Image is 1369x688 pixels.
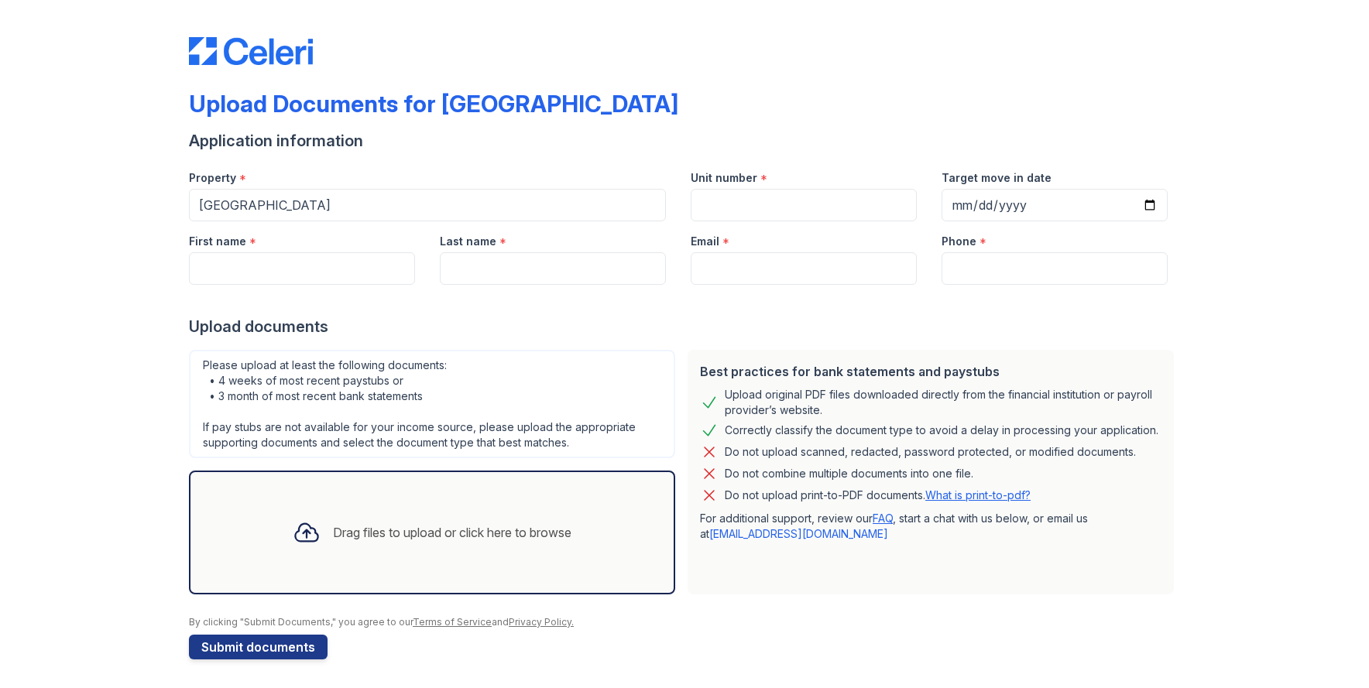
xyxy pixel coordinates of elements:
div: Best practices for bank statements and paystubs [700,362,1161,381]
label: Email [691,234,719,249]
label: Unit number [691,170,757,186]
label: Property [189,170,236,186]
div: Upload Documents for [GEOGRAPHIC_DATA] [189,90,678,118]
label: Last name [440,234,496,249]
img: CE_Logo_Blue-a8612792a0a2168367f1c8372b55b34899dd931a85d93a1a3d3e32e68fde9ad4.png [189,37,313,65]
a: What is print-to-pdf? [925,488,1031,501]
label: Target move in date [942,170,1052,186]
div: Application information [189,130,1180,152]
a: FAQ [873,512,893,525]
a: [EMAIL_ADDRESS][DOMAIN_NAME] [709,527,888,540]
a: Privacy Policy. [509,616,574,628]
p: Do not upload print-to-PDF documents. [725,488,1031,503]
div: Do not upload scanned, redacted, password protected, or modified documents. [725,443,1136,461]
div: Please upload at least the following documents: • 4 weeks of most recent paystubs or • 3 month of... [189,350,675,458]
a: Terms of Service [413,616,492,628]
p: For additional support, review our , start a chat with us below, or email us at [700,511,1161,542]
div: Do not combine multiple documents into one file. [725,464,973,483]
div: Upload documents [189,316,1180,337]
div: By clicking "Submit Documents," you agree to our and [189,616,1180,628]
div: Correctly classify the document type to avoid a delay in processing your application. [725,421,1158,440]
label: First name [189,234,246,249]
label: Phone [942,234,976,249]
div: Drag files to upload or click here to browse [333,523,571,542]
button: Submit documents [189,635,328,659]
div: Upload original PDF files downloaded directly from the financial institution or payroll provider’... [725,387,1161,418]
